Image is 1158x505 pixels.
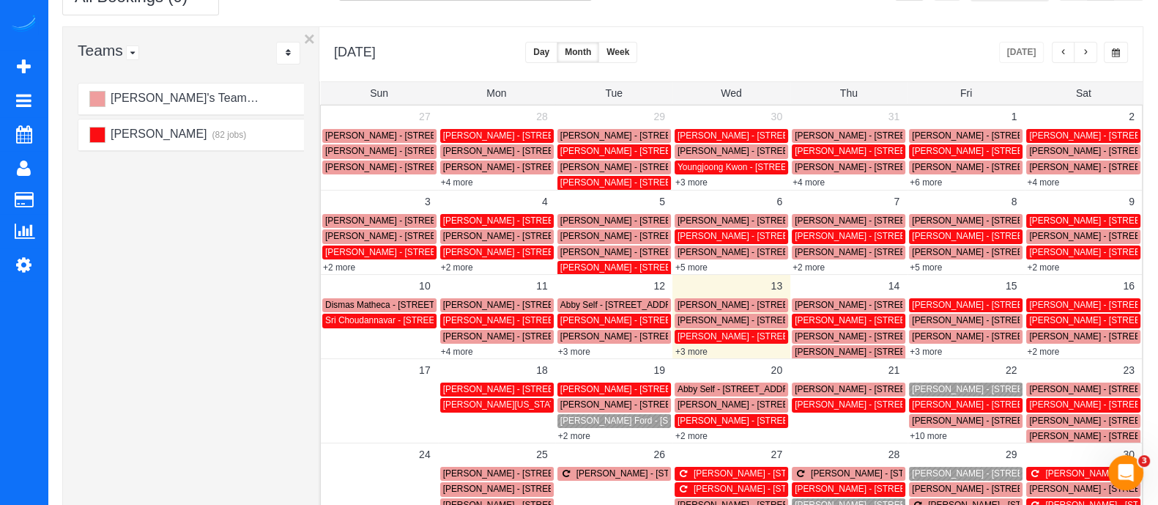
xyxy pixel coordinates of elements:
[529,443,555,465] a: 25
[912,300,1077,310] span: [PERSON_NAME] - [STREET_ADDRESS]
[646,106,672,128] a: 29
[912,416,1077,426] span: [PERSON_NAME] - [STREET_ADDRESS]
[412,106,438,128] a: 27
[560,262,726,273] span: [PERSON_NAME] - [STREET_ADDRESS]
[443,247,680,257] span: [PERSON_NAME] - [STREET_ADDRESS][PERSON_NAME]
[325,146,563,156] span: [PERSON_NAME] - [STREET_ADDRESS][PERSON_NAME]
[210,130,246,140] small: (82 jobs)
[678,331,843,342] span: [PERSON_NAME] - [STREET_ADDRESS]
[560,300,691,310] span: Abby Self - [STREET_ADDRESS]
[286,48,291,57] i: Sort Teams
[1121,191,1142,213] a: 9
[529,275,555,297] a: 11
[276,42,300,64] div: ...
[678,130,843,141] span: [PERSON_NAME] - [STREET_ADDRESS]
[325,315,489,325] span: Sri Choudannavar - [STREET_ADDRESS]
[721,87,742,99] span: Wed
[529,359,555,381] a: 18
[646,275,672,297] a: 12
[325,162,563,172] span: [PERSON_NAME] - [STREET_ADDRESS][PERSON_NAME]
[1027,262,1059,273] a: +2 more
[795,347,1032,357] span: [PERSON_NAME] - [STREET_ADDRESS][PERSON_NAME]
[652,191,672,213] a: 5
[443,162,680,172] span: [PERSON_NAME] - [STREET_ADDRESS][PERSON_NAME]
[795,231,1009,241] span: [PERSON_NAME] - [STREET_ADDRESS][US_STATE]
[1027,177,1059,188] a: +4 more
[795,399,960,410] span: [PERSON_NAME] - [STREET_ADDRESS]
[443,399,657,410] span: [PERSON_NAME][US_STATE] - [STREET_ADDRESS]
[443,315,752,325] span: [PERSON_NAME] - [STREET_ADDRESS][PERSON_NAME][PERSON_NAME]
[486,87,506,99] span: Mon
[793,262,825,273] a: +2 more
[443,146,680,156] span: [PERSON_NAME] - [STREET_ADDRESS][PERSON_NAME]
[998,275,1025,297] a: 15
[412,443,438,465] a: 24
[1121,106,1142,128] a: 2
[912,162,1077,172] span: [PERSON_NAME] - [STREET_ADDRESS]
[560,247,726,257] span: [PERSON_NAME] - [STREET_ADDRESS]
[763,443,790,465] a: 27
[678,416,843,426] span: [PERSON_NAME] - [STREET_ADDRESS]
[560,231,726,241] span: [PERSON_NAME] - [STREET_ADDRESS]
[325,300,484,310] span: Dismas Matheca - [STREET_ADDRESS]
[960,87,972,99] span: Fri
[558,347,590,357] a: +3 more
[9,15,38,35] a: Automaid Logo
[1004,106,1025,128] a: 1
[1108,455,1143,490] iframe: Intercom live chat
[795,162,960,172] span: [PERSON_NAME] - [STREET_ADDRESS]
[675,262,708,273] a: +5 more
[441,347,473,357] a: +4 more
[443,468,680,479] span: [PERSON_NAME] - [STREET_ADDRESS][PERSON_NAME]
[912,146,1149,156] span: [PERSON_NAME] - [STREET_ADDRESS][PERSON_NAME]
[370,87,388,99] span: Sun
[675,177,708,188] a: +3 more
[769,191,790,213] a: 6
[886,191,907,213] a: 7
[912,215,1149,226] span: [PERSON_NAME] - [STREET_ADDRESS][PERSON_NAME]
[560,416,746,426] span: [PERSON_NAME] Ford - [STREET_ADDRESS]
[912,130,1077,141] span: [PERSON_NAME] - [STREET_ADDRESS]
[678,162,842,172] span: Youngjoong Kwon - [STREET_ADDRESS]
[912,484,1077,494] span: [PERSON_NAME] - [STREET_ADDRESS]
[443,300,680,310] span: [PERSON_NAME] - [STREET_ADDRESS][PERSON_NAME]
[795,146,1009,156] span: [PERSON_NAME] - [STREET_ADDRESS][US_STATE]
[795,331,960,342] span: [PERSON_NAME] - [STREET_ADDRESS]
[793,177,825,188] a: +4 more
[250,94,291,104] small: (113 jobs)
[910,177,942,188] a: +6 more
[763,106,790,128] a: 30
[325,231,563,241] span: [PERSON_NAME] - [STREET_ADDRESS][PERSON_NAME]
[535,191,555,213] a: 4
[605,87,623,99] span: Tue
[912,331,1077,342] span: [PERSON_NAME] - [STREET_ADDRESS]
[1116,443,1142,465] a: 30
[678,384,809,394] span: Abby Self - [STREET_ADDRESS]
[795,315,1032,325] span: [PERSON_NAME] - [STREET_ADDRESS][PERSON_NAME]
[763,359,790,381] a: 20
[560,177,726,188] span: [PERSON_NAME] - [STREET_ADDRESS]
[443,130,609,141] span: [PERSON_NAME] - [STREET_ADDRESS]
[881,359,908,381] a: 21
[560,384,726,394] span: [PERSON_NAME] - [STREET_ADDRESS]
[108,92,246,104] span: [PERSON_NAME]'s Team
[675,431,708,441] a: +2 more
[412,359,438,381] a: 17
[1116,359,1142,381] a: 23
[910,262,942,273] a: +5 more
[560,162,798,172] span: [PERSON_NAME] - [STREET_ADDRESS][PERSON_NAME]
[325,247,563,257] span: [PERSON_NAME] - [STREET_ADDRESS][PERSON_NAME]
[646,443,672,465] a: 26
[1027,347,1059,357] a: +2 more
[678,215,843,226] span: [PERSON_NAME] - [STREET_ADDRESS]
[694,484,859,494] span: [PERSON_NAME] - [STREET_ADDRESS]
[912,399,1077,410] span: [PERSON_NAME] - [STREET_ADDRESS]
[678,231,843,241] span: [PERSON_NAME] - [STREET_ADDRESS]
[529,106,555,128] a: 28
[443,484,680,494] span: [PERSON_NAME] - [STREET_ADDRESS][PERSON_NAME]
[910,431,947,441] a: +10 more
[560,331,798,342] span: [PERSON_NAME] - [STREET_ADDRESS][PERSON_NAME]
[694,468,859,479] span: [PERSON_NAME] - [STREET_ADDRESS]
[560,399,798,410] span: [PERSON_NAME] - [STREET_ADDRESS][PERSON_NAME]
[795,484,1032,494] span: [PERSON_NAME] - [STREET_ADDRESS][PERSON_NAME]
